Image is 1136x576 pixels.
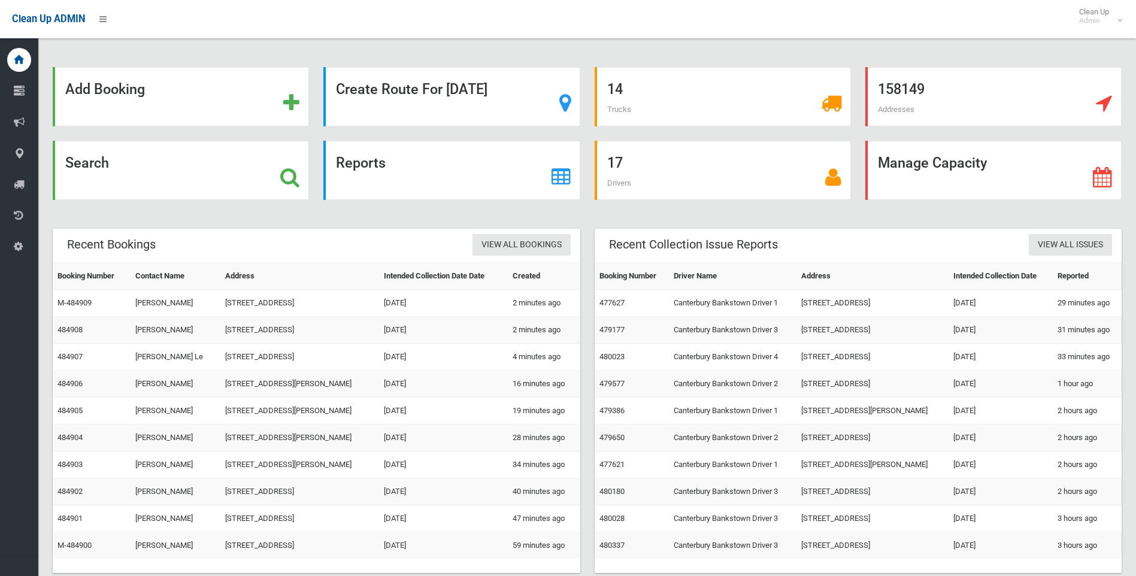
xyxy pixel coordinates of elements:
[599,406,625,415] a: 479386
[796,478,949,505] td: [STREET_ADDRESS]
[878,105,914,114] span: Addresses
[323,141,580,200] a: Reports
[220,505,379,532] td: [STREET_ADDRESS]
[131,317,221,344] td: [PERSON_NAME]
[607,105,631,114] span: Trucks
[949,317,1053,344] td: [DATE]
[595,233,792,256] header: Recent Collection Issue Reports
[599,487,625,496] a: 480180
[1053,371,1122,398] td: 1 hour ago
[379,505,508,532] td: [DATE]
[1053,532,1122,559] td: 3 hours ago
[1053,317,1122,344] td: 31 minutes ago
[949,478,1053,505] td: [DATE]
[599,379,625,388] a: 479577
[669,505,796,532] td: Canterbury Bankstown Driver 3
[949,290,1053,317] td: [DATE]
[796,263,949,290] th: Address
[323,67,580,126] a: Create Route For [DATE]
[599,541,625,550] a: 480337
[669,425,796,451] td: Canterbury Bankstown Driver 2
[220,263,379,290] th: Address
[508,263,580,290] th: Created
[949,425,1053,451] td: [DATE]
[796,532,949,559] td: [STREET_ADDRESS]
[57,433,83,442] a: 484904
[220,478,379,505] td: [STREET_ADDRESS]
[220,451,379,478] td: [STREET_ADDRESS][PERSON_NAME]
[1073,7,1121,25] span: Clean Up
[949,451,1053,478] td: [DATE]
[379,371,508,398] td: [DATE]
[669,478,796,505] td: Canterbury Bankstown Driver 3
[949,263,1053,290] th: Intended Collection Date
[379,532,508,559] td: [DATE]
[949,532,1053,559] td: [DATE]
[57,298,92,307] a: M-484909
[949,398,1053,425] td: [DATE]
[508,290,580,317] td: 2 minutes ago
[12,13,85,25] span: Clean Up ADMIN
[57,487,83,496] a: 484902
[595,67,851,126] a: 14 Trucks
[220,317,379,344] td: [STREET_ADDRESS]
[57,460,83,469] a: 484903
[508,344,580,371] td: 4 minutes ago
[131,344,221,371] td: [PERSON_NAME] Le
[796,398,949,425] td: [STREET_ADDRESS][PERSON_NAME]
[796,505,949,532] td: [STREET_ADDRESS]
[220,344,379,371] td: [STREET_ADDRESS]
[131,371,221,398] td: [PERSON_NAME]
[65,154,109,171] strong: Search
[949,344,1053,371] td: [DATE]
[865,141,1122,200] a: Manage Capacity
[1053,451,1122,478] td: 2 hours ago
[379,290,508,317] td: [DATE]
[508,451,580,478] td: 34 minutes ago
[131,451,221,478] td: [PERSON_NAME]
[607,154,623,171] strong: 17
[949,371,1053,398] td: [DATE]
[669,317,796,344] td: Canterbury Bankstown Driver 3
[472,234,571,256] a: View All Bookings
[220,371,379,398] td: [STREET_ADDRESS][PERSON_NAME]
[949,505,1053,532] td: [DATE]
[508,371,580,398] td: 16 minutes ago
[220,425,379,451] td: [STREET_ADDRESS][PERSON_NAME]
[1053,478,1122,505] td: 2 hours ago
[599,325,625,334] a: 479177
[1053,344,1122,371] td: 33 minutes ago
[508,532,580,559] td: 59 minutes ago
[220,532,379,559] td: [STREET_ADDRESS]
[1053,398,1122,425] td: 2 hours ago
[57,541,92,550] a: M-484900
[669,344,796,371] td: Canterbury Bankstown Driver 4
[669,451,796,478] td: Canterbury Bankstown Driver 1
[379,263,508,290] th: Intended Collection Date Date
[53,67,309,126] a: Add Booking
[599,298,625,307] a: 477627
[1029,234,1112,256] a: View All Issues
[508,505,580,532] td: 47 minutes ago
[1053,505,1122,532] td: 3 hours ago
[379,451,508,478] td: [DATE]
[336,81,487,98] strong: Create Route For [DATE]
[599,514,625,523] a: 480028
[53,233,170,256] header: Recent Bookings
[65,81,145,98] strong: Add Booking
[57,406,83,415] a: 484905
[796,317,949,344] td: [STREET_ADDRESS]
[131,263,221,290] th: Contact Name
[379,478,508,505] td: [DATE]
[220,398,379,425] td: [STREET_ADDRESS][PERSON_NAME]
[669,263,796,290] th: Driver Name
[336,154,386,171] strong: Reports
[57,379,83,388] a: 484906
[669,371,796,398] td: Canterbury Bankstown Driver 2
[796,290,949,317] td: [STREET_ADDRESS]
[131,532,221,559] td: [PERSON_NAME]
[131,478,221,505] td: [PERSON_NAME]
[669,398,796,425] td: Canterbury Bankstown Driver 1
[595,263,669,290] th: Booking Number
[796,451,949,478] td: [STREET_ADDRESS][PERSON_NAME]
